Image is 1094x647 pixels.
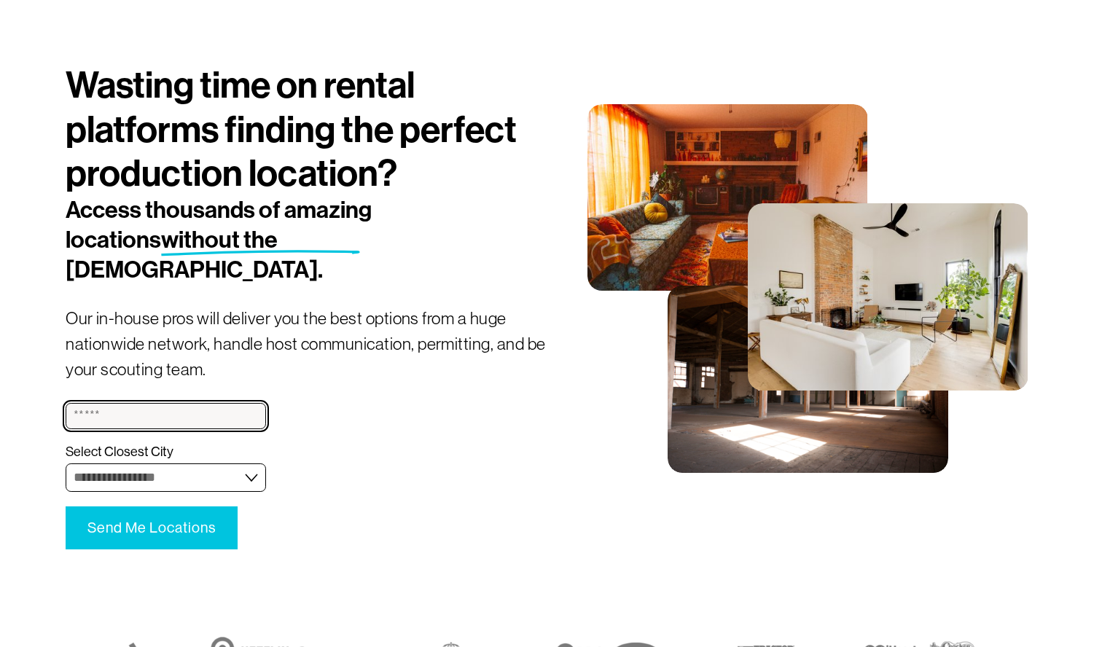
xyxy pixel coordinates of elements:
p: Our in-house pros will deliver you the best options from a huge nationwide network, handle host c... [66,306,547,383]
span: Send Me Locations [87,519,216,536]
h2: Access thousands of amazing locations [66,196,466,285]
button: Send Me LocationsSend Me Locations [66,506,238,549]
h1: Wasting time on rental platforms finding the perfect production location? [66,63,547,196]
span: Select Closest City [66,444,173,460]
span: without the [DEMOGRAPHIC_DATA]. [66,226,323,284]
select: Select Closest City [66,463,266,492]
